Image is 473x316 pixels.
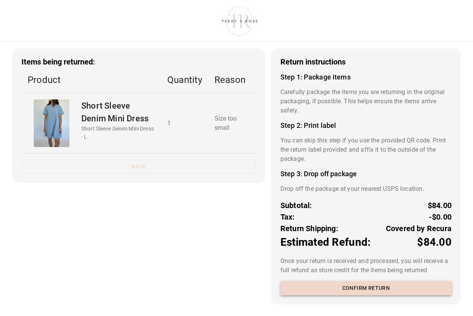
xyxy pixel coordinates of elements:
[429,211,452,223] p: -$0.00
[280,281,452,295] button: Confirm return
[280,121,452,130] h4: Step 2: Print label
[21,58,256,66] h3: Items being returned:
[280,256,452,275] p: Once your return is received and processed, you will receive a full refund as store credit for th...
[386,223,452,234] p: Covered by Recura
[280,88,452,115] p: Carefully package the items you are returning in the original packaging, if possible. This helps ...
[214,114,250,132] p: Size too small
[28,73,155,87] p: Product
[280,223,338,234] p: Return Shipping:
[428,200,452,211] p: $84.00
[167,73,202,87] p: Quantity
[280,200,312,211] p: Subtotal:
[280,184,452,194] p: Drop off the package at your nearest USPS location.
[280,58,452,66] h3: Return instructions
[280,234,371,250] p: Estimated Refund:
[417,234,452,250] p: $84.00
[280,136,452,164] p: You can skip this step if you use the provided QR code. Print the return label provided and affix...
[280,211,295,223] p: Tax:
[81,99,155,125] p: Short Sleeve Denim Mini Dress
[81,125,155,141] p: Short Sleeve Denim Mini Dress - L
[280,170,452,178] h4: Step 3: Drop off package
[21,160,256,174] button: Back
[167,119,202,128] p: 1
[280,73,452,81] h4: Step 1: Package items
[218,4,261,37] img: shop-teddyrose.myshopify.com-d93983e8-e25b-478f-b32e-9430bef33fdd
[214,73,250,87] p: Reason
